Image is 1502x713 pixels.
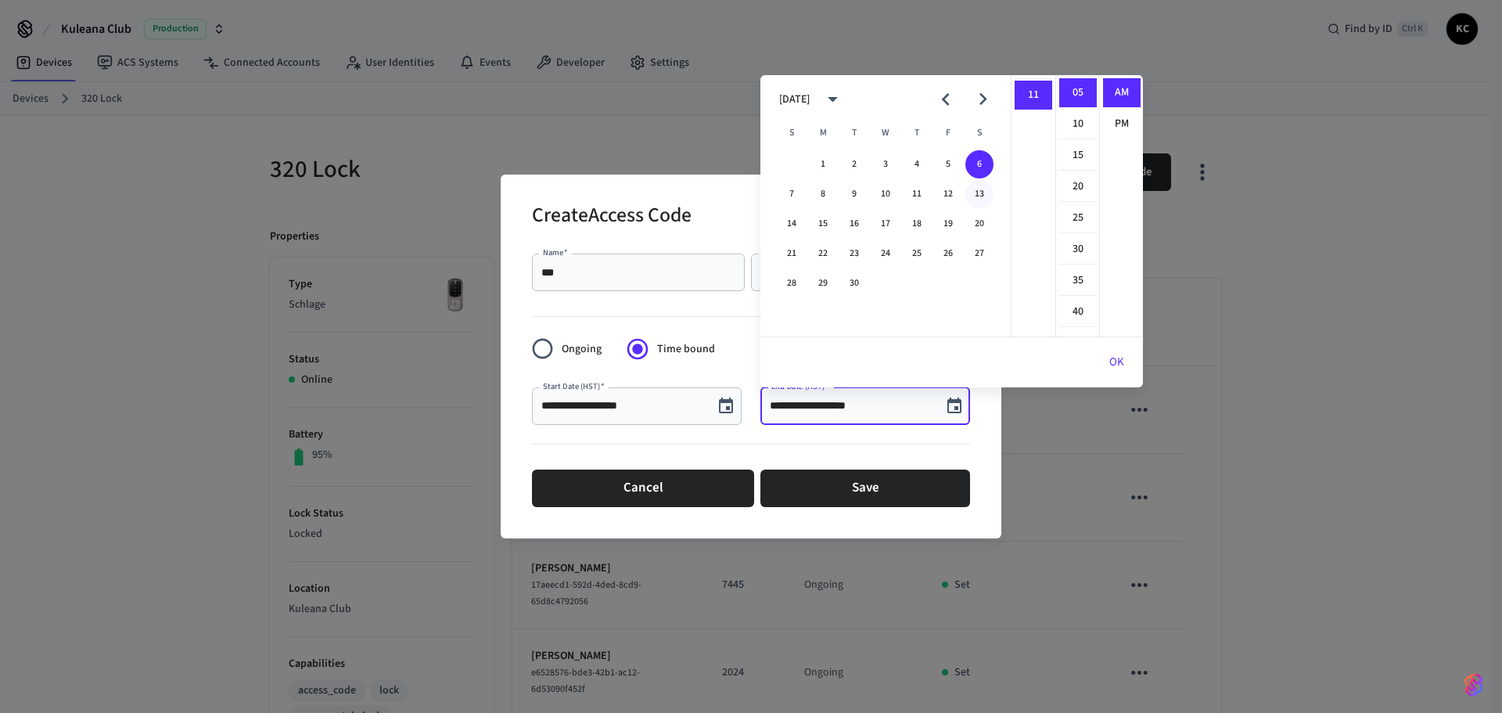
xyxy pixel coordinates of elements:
[1059,235,1097,265] li: 30 minutes
[934,117,962,149] span: Friday
[562,341,602,358] span: Ongoing
[1103,78,1141,108] li: AM
[778,210,806,238] button: 14
[1012,75,1055,337] ul: Select hours
[934,180,962,208] button: 12
[1103,110,1141,139] li: PM
[1059,172,1097,202] li: 20 minutes
[840,150,868,178] button: 2
[965,117,994,149] span: Saturday
[809,239,837,268] button: 22
[871,239,900,268] button: 24
[543,247,568,258] label: Name
[871,210,900,238] button: 17
[840,269,868,297] button: 30
[1091,344,1143,381] button: OK
[934,150,962,178] button: 5
[809,269,837,297] button: 29
[1059,297,1097,327] li: 40 minutes
[1059,78,1097,108] li: 5 minutes
[809,150,837,178] button: 1
[903,180,931,208] button: 11
[809,117,837,149] span: Monday
[903,117,931,149] span: Thursday
[903,239,931,268] button: 25
[840,180,868,208] button: 9
[814,81,851,117] button: calendar view is open, switch to year view
[903,210,931,238] button: 18
[840,117,868,149] span: Tuesday
[809,180,837,208] button: 8
[710,391,742,422] button: Choose date, selected date is Sep 6, 2025
[1059,203,1097,233] li: 25 minutes
[1464,672,1483,697] img: SeamLogoGradient.69752ec5.svg
[532,193,692,241] h2: Create Access Code
[778,117,806,149] span: Sunday
[965,239,994,268] button: 27
[965,180,994,208] button: 13
[657,341,715,358] span: Time bound
[779,92,810,108] div: [DATE]
[1059,141,1097,171] li: 15 minutes
[965,210,994,238] button: 20
[871,117,900,149] span: Wednesday
[1015,81,1052,110] li: 11 hours
[809,210,837,238] button: 15
[1055,75,1099,337] ul: Select minutes
[840,210,868,238] button: 16
[871,150,900,178] button: 3
[1059,110,1097,139] li: 10 minutes
[771,380,828,392] label: End Date (HST)
[934,239,962,268] button: 26
[778,180,806,208] button: 7
[903,150,931,178] button: 4
[543,380,604,392] label: Start Date (HST)
[840,239,868,268] button: 23
[927,81,964,117] button: Previous month
[934,210,962,238] button: 19
[1099,75,1143,337] ul: Select meridiem
[965,150,994,178] button: 6
[778,269,806,297] button: 28
[965,81,1001,117] button: Next month
[778,239,806,268] button: 21
[532,470,754,507] button: Cancel
[1059,329,1097,358] li: 45 minutes
[760,470,970,507] button: Save
[1059,266,1097,296] li: 35 minutes
[871,180,900,208] button: 10
[939,391,970,422] button: Choose date, selected date is Sep 6, 2025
